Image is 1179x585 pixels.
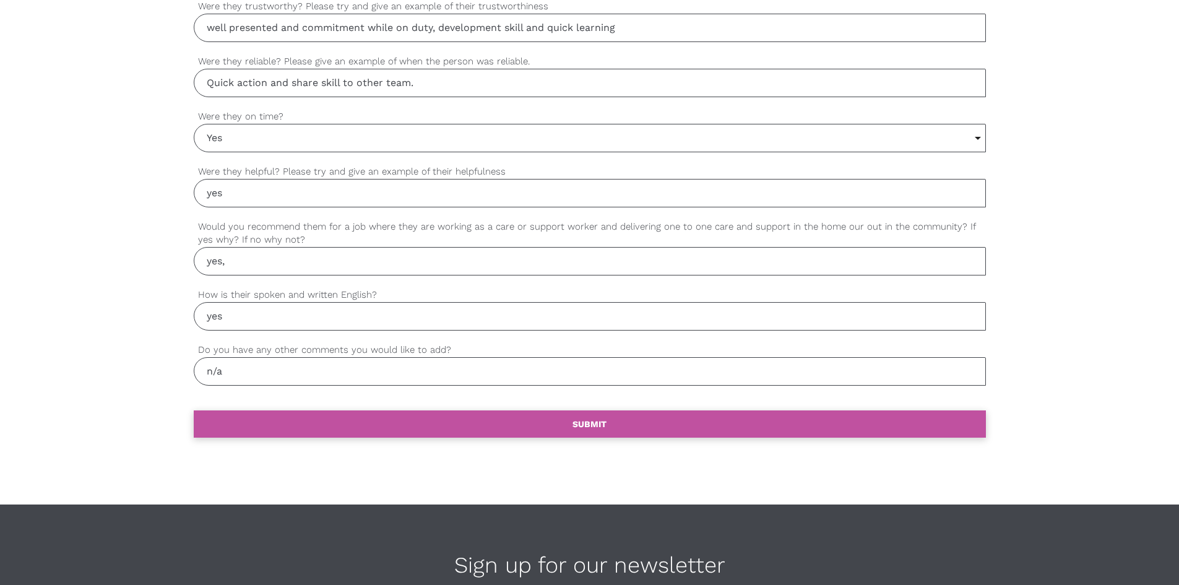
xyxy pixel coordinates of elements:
[194,110,986,124] label: Were they on time?
[194,165,986,179] label: Were they helpful? Please try and give an example of their helpfulness
[194,343,986,357] label: Do you have any other comments you would like to add?
[194,220,986,247] label: Would you recommend them for a job where they are working as a care or support worker and deliver...
[194,54,986,69] label: Were they reliable? Please give an example of when the person was reliable.
[454,552,725,578] span: Sign up for our newsletter
[194,410,986,438] a: SUBMIT
[194,288,986,302] label: How is their spoken and written English?
[572,419,607,429] b: SUBMIT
